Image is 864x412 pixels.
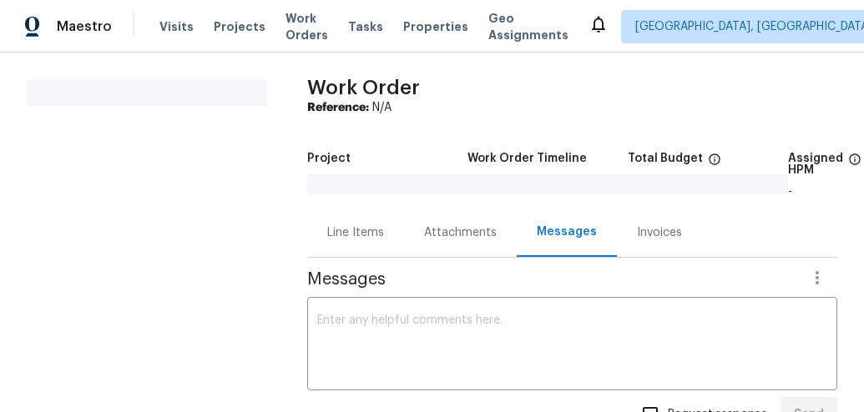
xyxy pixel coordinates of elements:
[307,153,351,164] h5: Project
[628,153,703,164] h5: Total Budget
[214,18,265,35] span: Projects
[848,153,861,186] span: The hpm assigned to this work order.
[307,271,797,288] span: Messages
[788,186,861,198] div: -
[285,10,328,43] span: Work Orders
[424,224,497,241] div: Attachments
[637,224,682,241] div: Invoices
[788,153,843,176] h5: Assigned HPM
[467,153,587,164] h5: Work Order Timeline
[307,102,369,113] b: Reference:
[488,10,568,43] span: Geo Assignments
[159,18,194,35] span: Visits
[307,99,837,116] div: N/A
[403,18,468,35] span: Properties
[537,224,597,240] div: Messages
[708,153,721,174] span: The total cost of line items that have been proposed by Opendoor. This sum includes line items th...
[307,78,420,98] span: Work Order
[348,21,383,33] span: Tasks
[327,224,384,241] div: Line Items
[57,18,112,35] span: Maestro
